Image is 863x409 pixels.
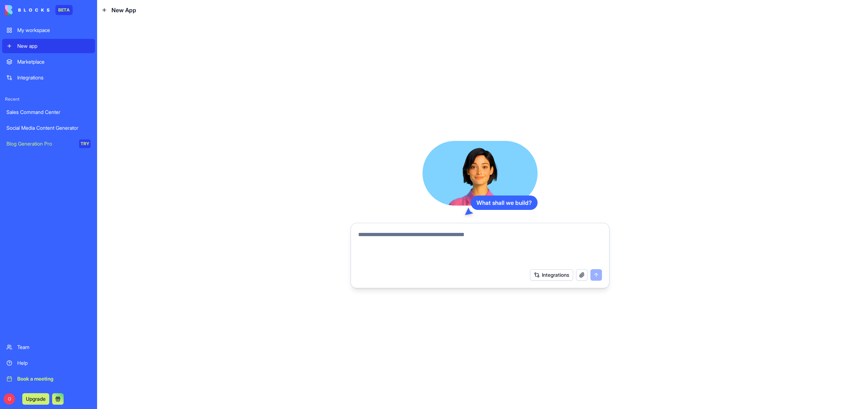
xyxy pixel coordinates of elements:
button: Upgrade [22,393,49,405]
div: TRY [79,139,91,148]
div: Sales Command Center [6,109,91,116]
a: Book a meeting [2,372,95,386]
a: My workspace [2,23,95,37]
div: Book a meeting [17,375,91,382]
span: O [4,393,15,405]
span: New App [111,6,136,14]
div: BETA [55,5,73,15]
a: Upgrade [22,395,49,402]
div: My workspace [17,27,91,34]
a: BETA [5,5,73,15]
div: Blog Generation Pro [6,140,74,147]
a: Sales Command Center [2,105,95,119]
a: Social Media Content Generator [2,121,95,135]
div: Team [17,344,91,351]
div: Help [17,359,91,367]
div: Marketplace [17,58,91,65]
div: Integrations [17,74,91,81]
a: Integrations [2,70,95,85]
div: Social Media Content Generator [6,124,91,132]
div: What shall we build? [471,196,538,210]
a: Team [2,340,95,354]
span: Recent [2,96,95,102]
img: logo [5,5,50,15]
a: New app [2,39,95,53]
button: Integrations [530,269,573,281]
a: Blog Generation ProTRY [2,137,95,151]
a: Help [2,356,95,370]
a: Marketplace [2,55,95,69]
div: New app [17,42,91,50]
